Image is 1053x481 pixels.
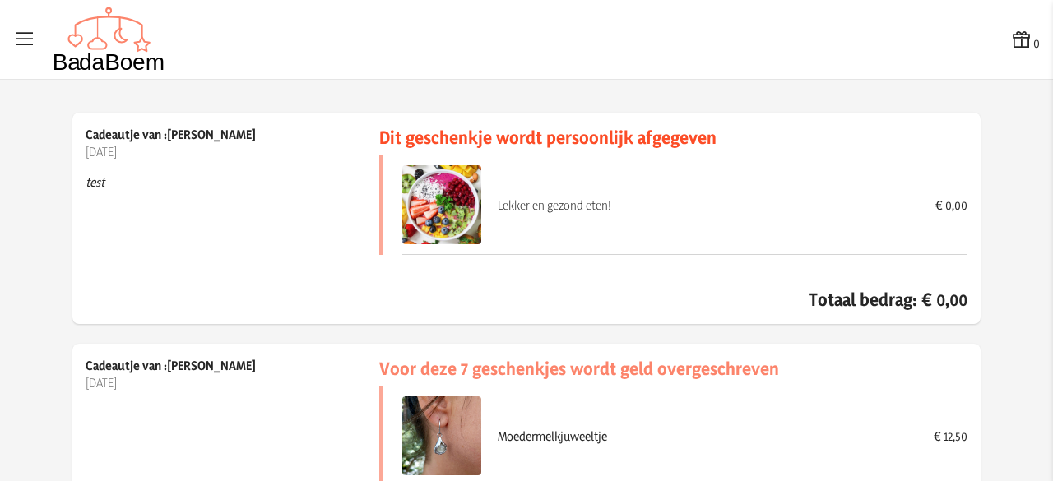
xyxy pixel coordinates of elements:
[1010,28,1040,52] button: 0
[934,428,967,445] div: € 12,50
[379,288,967,311] p: Totaal bedrag: € 0,00
[86,357,379,374] p: Cadeautje van :[PERSON_NAME]
[498,428,917,445] div: Moedermelkjuweeltje
[402,165,481,244] img: Lekker en gezond eten!
[86,160,379,204] p: test
[86,374,379,391] p: [DATE]
[379,357,967,380] h3: Voor deze 7 geschenkjes wordt geld overgeschreven
[402,396,481,475] img: Moedermelkjuweeltje
[379,126,967,149] h3: Dit geschenkje wordt persoonlijk afgegeven
[86,126,379,143] p: Cadeautje van :[PERSON_NAME]
[498,197,919,214] div: Lekker en gezond eten!
[86,143,379,160] p: [DATE]
[53,7,165,72] img: Badaboem
[935,197,967,214] div: € 0,00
